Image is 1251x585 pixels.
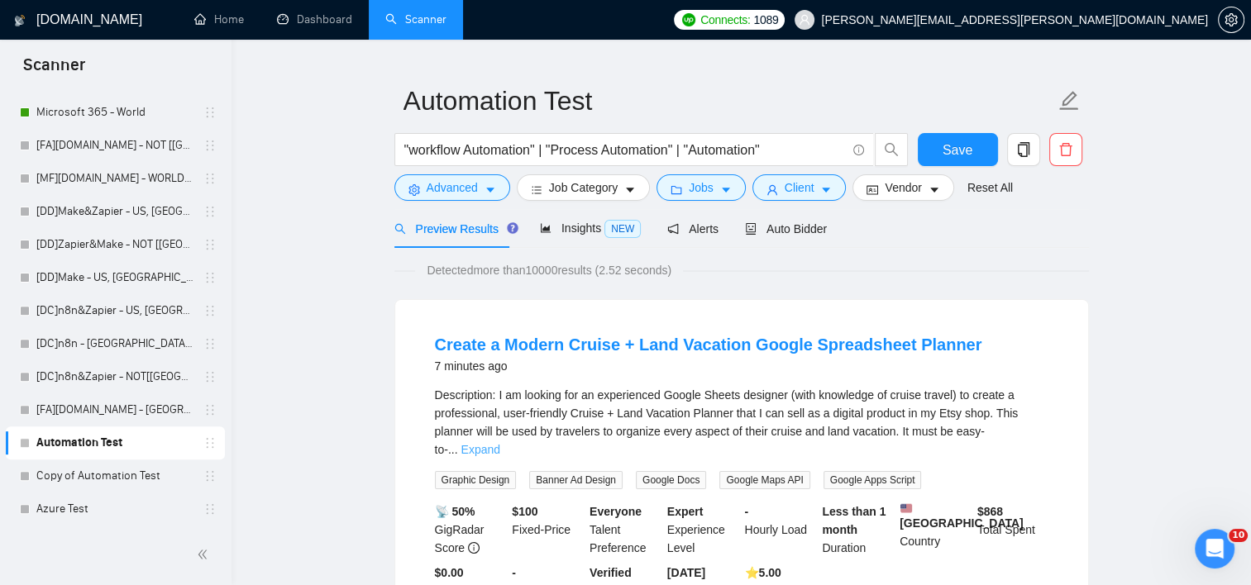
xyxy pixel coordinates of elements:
[435,505,475,518] b: 📡 50%
[36,195,193,228] a: [DD]Make&Zapier - US, [GEOGRAPHIC_DATA], [GEOGRAPHIC_DATA]
[36,162,193,195] a: [MF][DOMAIN_NAME] - WORLD - No AI
[36,492,193,526] a: Azure Test
[203,502,217,516] span: holder
[1049,133,1082,166] button: delete
[203,436,217,449] span: holder
[203,370,217,383] span: holder
[203,205,217,218] span: holder
[531,183,542,196] span: bars
[867,183,878,196] span: idcard
[657,174,746,201] button: folderJobscaret-down
[203,271,217,284] span: holder
[667,505,704,518] b: Expert
[36,327,193,360] a: [DC]n8n - [GEOGRAPHIC_DATA], [GEOGRAPHIC_DATA], [GEOGRAPHIC_DATA]
[10,53,98,88] span: Scanner
[853,145,864,155] span: info-circle
[824,471,922,489] span: Google Apps Script
[720,183,732,196] span: caret-down
[36,393,193,426] a: [FA][DOMAIN_NAME] - [GEOGRAPHIC_DATA], CAN, EU - No AI
[745,566,781,579] b: ⭐️ 5.00
[876,142,907,157] span: search
[1219,13,1244,26] span: setting
[753,11,778,29] span: 1089
[1050,142,1081,157] span: delete
[918,133,998,166] button: Save
[820,183,832,196] span: caret-down
[671,183,682,196] span: folder
[745,505,749,518] b: -
[394,222,513,235] span: Preview Results
[1218,13,1244,26] a: setting
[604,220,641,238] span: NEW
[752,174,847,201] button: userClientcaret-down
[852,174,953,201] button: idcardVendorcaret-down
[540,221,641,235] span: Insights
[448,443,458,456] span: ...
[203,337,217,350] span: holder
[896,502,974,557] div: Country
[36,426,193,459] a: Automation Test
[461,443,500,456] a: Expand
[36,96,193,129] a: Microsoft 365 - World
[885,178,921,197] span: Vendor
[766,183,778,196] span: user
[36,228,193,261] a: [DD]Zapier&Make - NOT [[GEOGRAPHIC_DATA], CAN, [GEOGRAPHIC_DATA]]
[1195,529,1234,568] iframe: Intercom live chat
[549,178,618,197] span: Job Category
[517,174,650,201] button: barsJob Categorycaret-down
[785,178,814,197] span: Client
[977,505,1003,518] b: $ 868
[435,566,464,579] b: $0.00
[394,223,406,235] span: search
[664,502,742,557] div: Experience Level
[14,7,26,34] img: logo
[1218,7,1244,33] button: setting
[394,174,510,201] button: settingAdvancedcaret-down
[203,139,217,152] span: holder
[700,11,750,29] span: Connects:
[667,223,679,235] span: notification
[586,502,664,557] div: Talent Preference
[745,222,827,235] span: Auto Bidder
[590,566,632,579] b: Verified
[529,471,623,489] span: Banner Ad Design
[408,183,420,196] span: setting
[468,542,480,554] span: info-circle
[822,505,886,536] b: Less than 1 month
[799,14,810,26] span: user
[636,471,706,489] span: Google Docs
[203,469,217,483] span: holder
[1058,90,1080,112] span: edit
[435,356,982,376] div: 7 minutes ago
[929,183,940,196] span: caret-down
[203,106,217,119] span: holder
[590,505,642,518] b: Everyone
[485,183,496,196] span: caret-down
[427,178,478,197] span: Advanced
[974,502,1052,557] div: Total Spent
[385,12,446,26] a: searchScanner
[505,221,520,235] div: Tooltip anchor
[435,471,517,489] span: Graphic Design
[624,183,636,196] span: caret-down
[943,140,972,160] span: Save
[432,502,509,557] div: GigRadar Score
[36,459,193,492] a: Copy of Automation Test
[203,238,217,251] span: holder
[512,505,537,518] b: $ 100
[875,133,908,166] button: search
[36,261,193,294] a: [DD]Make - US, [GEOGRAPHIC_DATA], [GEOGRAPHIC_DATA]
[682,13,695,26] img: upwork-logo.png
[197,546,213,563] span: double-left
[900,502,912,514] img: 🇺🇸
[1008,142,1039,157] span: copy
[435,335,982,354] a: Create a Modern Cruise + Land Vacation Google Spreadsheet Planner
[403,80,1055,121] input: Scanner name...
[967,178,1013,197] a: Reset All
[900,502,1024,530] b: [GEOGRAPHIC_DATA]
[509,502,586,557] div: Fixed-Price
[1007,133,1040,166] button: copy
[819,502,896,557] div: Duration
[404,140,846,160] input: Search Freelance Jobs...
[194,12,244,26] a: homeHome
